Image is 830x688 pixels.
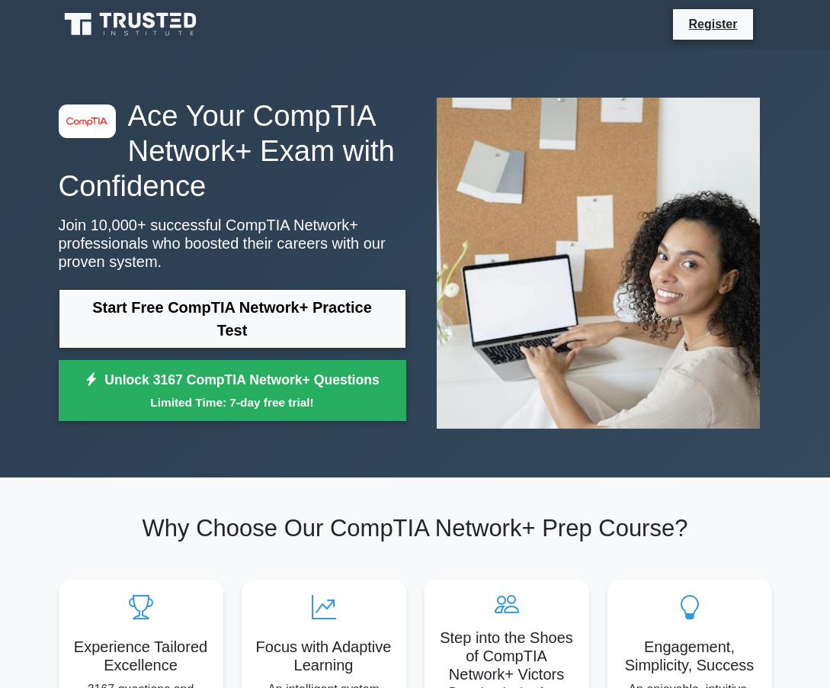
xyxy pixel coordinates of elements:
p: Join 10,000+ successful CompTIA Network+ professionals who boosted their careers with our proven ... [59,216,406,271]
a: Unlock 3167 CompTIA Network+ QuestionsLimited Time: 7-day free trial! [59,360,406,421]
h5: Focus with Adaptive Learning [254,638,394,674]
h2: Why Choose Our CompTIA Network+ Prep Course? [59,514,772,542]
a: Start Free CompTIA Network+ Practice Test [59,289,406,349]
h5: Experience Tailored Excellence [71,638,211,674]
a: Register [679,14,746,34]
h1: Ace Your CompTIA Network+ Exam with Confidence [59,98,406,204]
h5: Step into the Shoes of CompTIA Network+ Victors [437,629,577,683]
h5: Engagement, Simplicity, Success [620,638,760,674]
small: Limited Time: 7-day free trial! [78,394,387,411]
